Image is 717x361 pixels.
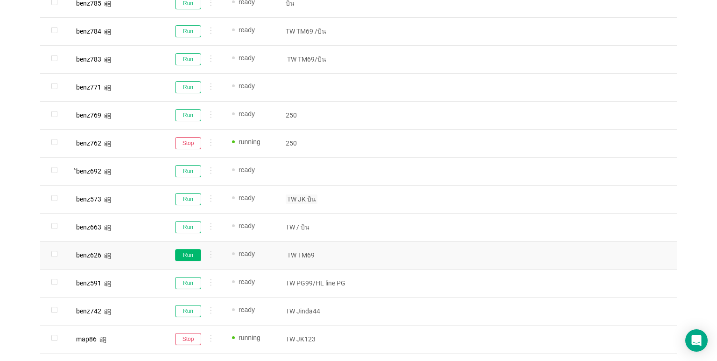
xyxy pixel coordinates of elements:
div: benz626 [76,252,101,258]
button: Run [175,109,201,121]
p: TW Jinda44 [286,306,354,316]
i: icon: windows [104,252,111,259]
button: Run [175,249,201,261]
i: icon: windows [104,308,111,315]
p: 250 [286,111,354,120]
button: Run [175,53,201,65]
span: ready [239,194,255,201]
div: Open Intercom Messenger [685,329,708,352]
button: Run [175,81,201,93]
button: Run [175,221,201,233]
button: Stop [175,333,201,345]
span: ready [239,26,255,34]
p: TW JK123 [286,334,354,344]
div: benz771 [76,84,101,90]
i: icon: windows [104,0,111,7]
i: icon: windows [104,56,111,63]
div: benz769 [76,112,101,118]
i: icon: windows [104,112,111,119]
button: Run [175,193,201,205]
i: icon: windows [104,140,111,147]
span: ready [239,278,255,285]
i: icon: windows [104,196,111,203]
span: TW TM69/บิน [286,55,328,64]
span: TW TM69 [286,250,316,260]
i: icon: windows [104,280,111,287]
i: icon: windows [104,84,111,91]
div: benz762 [76,140,101,146]
span: running [239,334,260,341]
i: icon: windows [104,168,111,175]
button: Run [175,305,201,317]
i: icon: windows [104,224,111,231]
span: /บิน [313,27,328,36]
span: ready [239,306,255,313]
div: benz573 [76,196,101,202]
div: map86 [76,336,97,342]
button: Run [175,165,201,177]
i: icon: windows [104,28,111,35]
div: benz784 [76,28,101,35]
div: benz783 [76,56,101,62]
button: Stop [175,137,201,149]
div: benz742 [76,308,101,314]
p: TW / บิน [286,222,354,232]
span: ready [239,166,255,174]
p: TW PG99/HL line PG [286,278,354,288]
button: Run [175,25,201,37]
div: ิbenz692 [76,168,101,174]
span: ready [239,222,255,229]
div: benz591 [76,280,101,286]
span: TW JK บิน [286,194,317,204]
span: ready [239,250,255,257]
p: TW TM69 [286,27,354,36]
span: ready [239,82,255,90]
button: Run [175,277,201,289]
i: icon: windows [99,336,106,343]
span: ready [239,110,255,118]
div: benz663 [76,224,101,230]
span: ready [239,54,255,62]
span: running [239,138,260,146]
p: 250 [286,139,354,148]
